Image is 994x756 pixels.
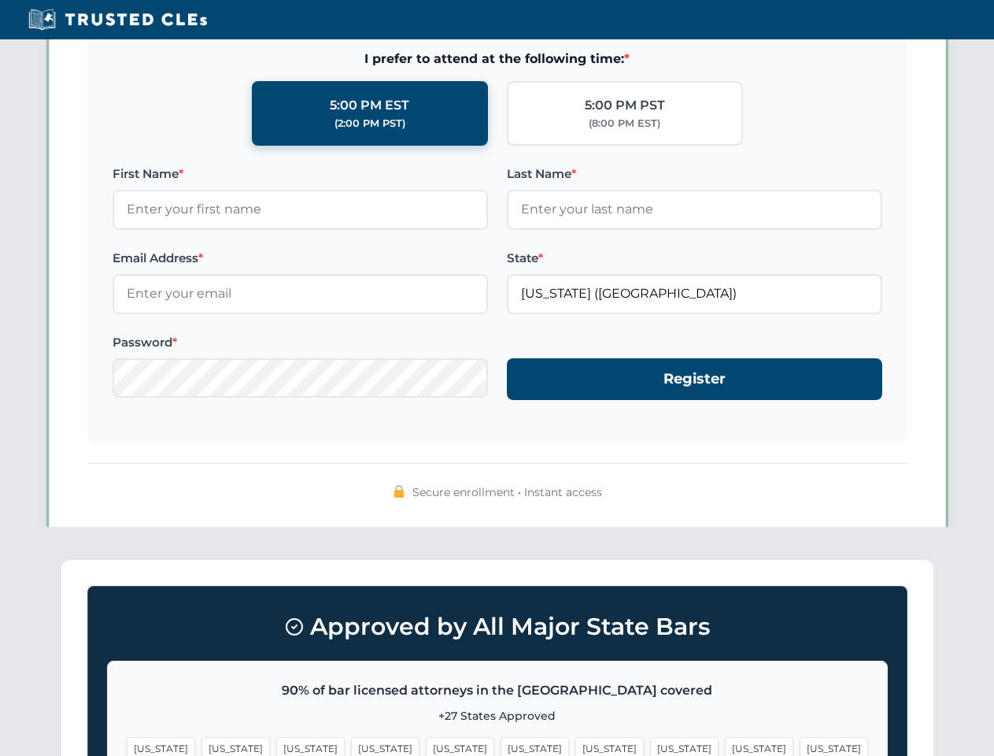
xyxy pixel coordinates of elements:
[334,116,405,132] div: (2:00 PM PST)
[412,484,602,501] span: Secure enrollment • Instant access
[589,116,660,132] div: (8:00 PM EST)
[330,95,409,116] div: 5:00 PM EST
[507,165,882,183] label: Last Name
[24,8,212,31] img: Trusted CLEs
[113,49,882,69] span: I prefer to attend at the following time:
[507,249,882,268] label: State
[113,333,488,352] label: Password
[113,165,488,183] label: First Name
[507,274,882,313] input: Florida (FL)
[113,274,488,313] input: Enter your email
[507,358,882,400] button: Register
[113,190,488,229] input: Enter your first name
[393,485,405,498] img: 🔒
[127,707,868,724] p: +27 States Approved
[113,249,488,268] label: Email Address
[585,95,665,116] div: 5:00 PM PST
[127,680,868,701] p: 90% of bar licensed attorneys in the [GEOGRAPHIC_DATA] covered
[107,606,888,648] h3: Approved by All Major State Bars
[507,190,882,229] input: Enter your last name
